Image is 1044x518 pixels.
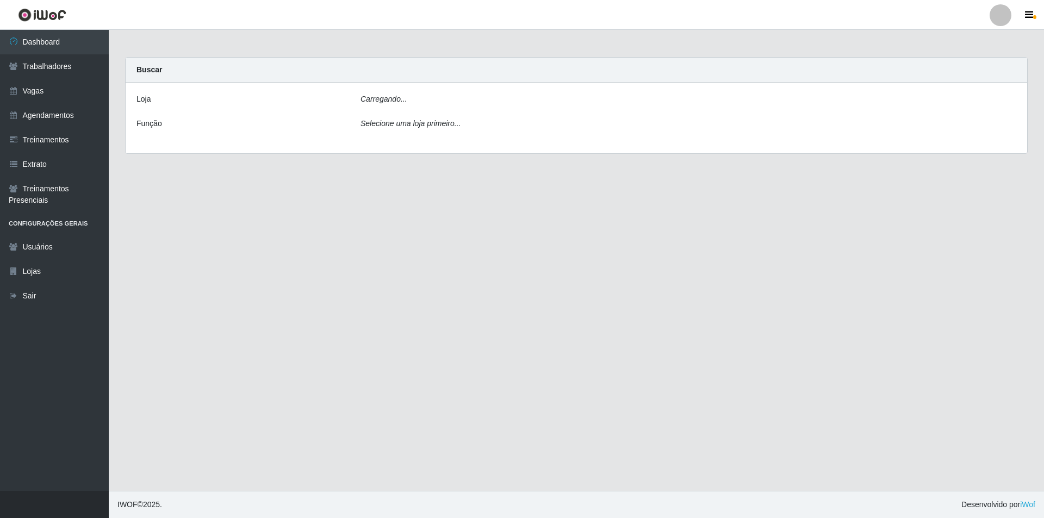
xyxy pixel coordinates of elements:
[361,95,407,103] i: Carregando...
[117,499,162,510] span: © 2025 .
[117,500,138,509] span: IWOF
[18,8,66,22] img: CoreUI Logo
[361,119,461,128] i: Selecione uma loja primeiro...
[136,93,151,105] label: Loja
[136,118,162,129] label: Função
[1020,500,1035,509] a: iWof
[961,499,1035,510] span: Desenvolvido por
[136,65,162,74] strong: Buscar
